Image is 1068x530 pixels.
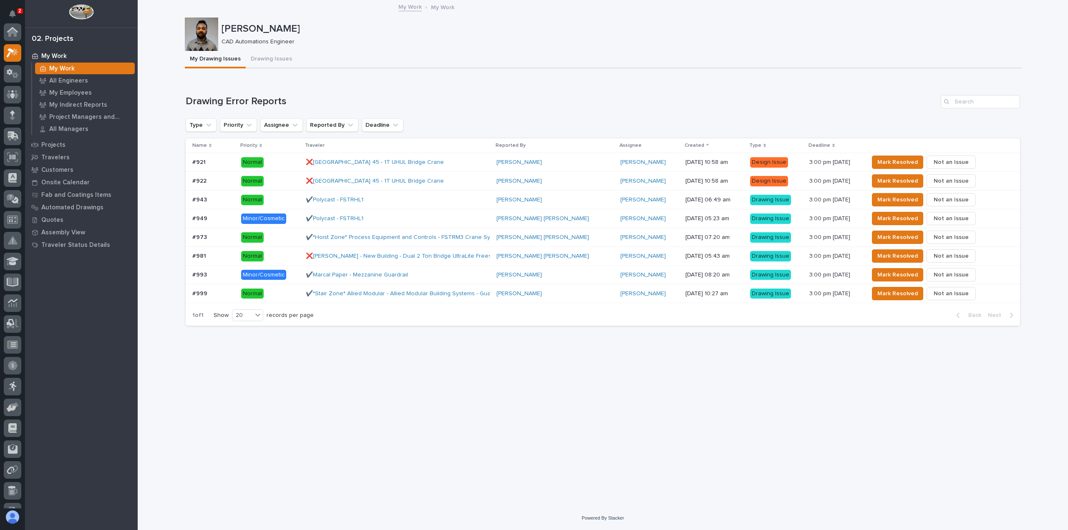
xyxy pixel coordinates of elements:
a: [PERSON_NAME] [496,271,542,279]
button: Not an Issue [927,249,976,263]
button: Mark Resolved [872,268,923,281]
button: Drawing Issues [246,51,297,68]
a: ✔️*Hoist Zone* Process Equipment and Controls - FSTRM3 Crane System [306,234,503,241]
p: Project Managers and Engineers [49,113,131,121]
tr: #993#993 Minor/Cosmetic✔️Marcal Paper - Mezzanine Guardrail [PERSON_NAME] [PERSON_NAME] [DATE] 08... [186,266,1020,284]
div: 20 [232,311,252,320]
p: Type [749,141,761,150]
p: Onsite Calendar [41,179,90,186]
p: Name [192,141,207,150]
button: Not an Issue [927,193,976,206]
p: 3:00 pm [DATE] [809,195,852,203]
button: Not an Issue [927,268,976,281]
span: Not an Issue [934,289,969,299]
button: Not an Issue [927,212,976,225]
span: Not an Issue [934,214,969,224]
button: Mark Resolved [872,231,923,244]
a: My Work [25,50,138,62]
button: Deadline [362,118,403,132]
a: Traveler Status Details [25,239,138,251]
a: [PERSON_NAME] [PERSON_NAME] [496,234,589,241]
p: #999 [192,289,209,297]
tr: #999#999 Normal✔️*Stair Zone* Allied Modular - Allied Modular Building Systems - Guardrail 1 [PER... [186,284,1020,303]
p: 3:00 pm [DATE] [809,232,852,241]
a: All Engineers [32,75,138,86]
a: ✔️*Stair Zone* Allied Modular - Allied Modular Building Systems - Guardrail 1 [306,290,508,297]
a: [PERSON_NAME] [496,196,542,203]
a: [PERSON_NAME] [496,178,542,185]
tr: #981#981 Normal❌[PERSON_NAME] - New Building - Dual 2 Ton Bridge UltraLite Freestanding [PERSON_N... [186,247,1020,266]
p: 2 [18,8,21,14]
button: Priority [220,118,257,132]
p: #981 [192,251,208,260]
a: [PERSON_NAME] [620,178,666,185]
a: Projects [25,138,138,151]
p: All Managers [49,126,88,133]
button: Mark Resolved [872,174,923,188]
p: Automated Drawings [41,204,103,211]
p: My Work [41,53,67,60]
p: [DATE] 10:58 am [685,159,743,166]
p: [DATE] 07:20 am [685,234,743,241]
a: My Indirect Reports [32,99,138,111]
p: Deadline [809,141,830,150]
p: [DATE] 05:23 am [685,215,743,222]
a: [PERSON_NAME] [620,234,666,241]
button: My Drawing Issues [185,51,246,68]
span: Next [988,311,1006,319]
span: Mark Resolved [877,232,918,242]
p: Reported By [496,141,526,150]
span: Mark Resolved [877,195,918,205]
span: Mark Resolved [877,270,918,280]
a: [PERSON_NAME] [PERSON_NAME] [496,215,589,222]
button: Not an Issue [927,231,976,244]
p: #993 [192,270,209,279]
button: Mark Resolved [872,156,923,169]
p: Customers [41,166,73,174]
p: #949 [192,214,209,222]
button: Reported By [306,118,358,132]
div: Normal [241,251,264,261]
a: ✔️Polycast - FSTRHL1 [306,215,363,222]
p: Assignee [620,141,642,150]
a: [PERSON_NAME] [620,159,666,166]
span: Not an Issue [934,176,969,186]
button: Not an Issue [927,156,976,169]
a: [PERSON_NAME] [PERSON_NAME] [496,253,589,260]
a: My Work [32,63,138,74]
p: Show [214,312,229,319]
p: [DATE] 06:49 am [685,196,743,203]
span: Not an Issue [934,270,969,280]
span: Not an Issue [934,157,969,167]
tr: #949#949 Minor/Cosmetic✔️Polycast - FSTRHL1 [PERSON_NAME] [PERSON_NAME] [PERSON_NAME] [DATE] 05:2... [186,209,1020,228]
p: Created [685,141,704,150]
a: Project Managers and Engineers [32,111,138,123]
p: CAD Automations Engineer [222,38,1015,45]
a: [PERSON_NAME] [620,290,666,297]
p: 3:00 pm [DATE] [809,270,852,279]
span: Back [963,311,981,319]
button: Mark Resolved [872,193,923,206]
a: Customers [25,163,138,176]
a: [PERSON_NAME] [620,271,666,279]
div: Normal [241,195,264,205]
p: [DATE] 10:58 am [685,178,743,185]
img: Workspace Logo [69,4,93,20]
a: Travelers [25,151,138,163]
a: Automated Drawings [25,201,138,214]
span: Mark Resolved [877,214,918,224]
a: ❌[PERSON_NAME] - New Building - Dual 2 Ton Bridge UltraLite Freestanding [306,253,511,260]
a: Powered By Stacker [582,515,624,520]
p: 3:00 pm [DATE] [809,214,852,222]
div: Drawing Issue [750,232,791,243]
button: Mark Resolved [872,287,923,300]
p: My Work [49,65,75,73]
p: 3:00 pm [DATE] [809,176,852,185]
tr: #921#921 Normal❌[GEOGRAPHIC_DATA] 45 - 1T UHUL Bridge Crane [PERSON_NAME] [PERSON_NAME] [DATE] 10... [186,153,1020,172]
p: 3:00 pm [DATE] [809,289,852,297]
div: Design Issue [750,157,788,168]
a: ❌[GEOGRAPHIC_DATA] 45 - 1T UHUL Bridge Crane [306,178,444,185]
button: users-avatar [4,508,21,526]
p: 3:00 pm [DATE] [809,157,852,166]
button: Back [950,311,985,319]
